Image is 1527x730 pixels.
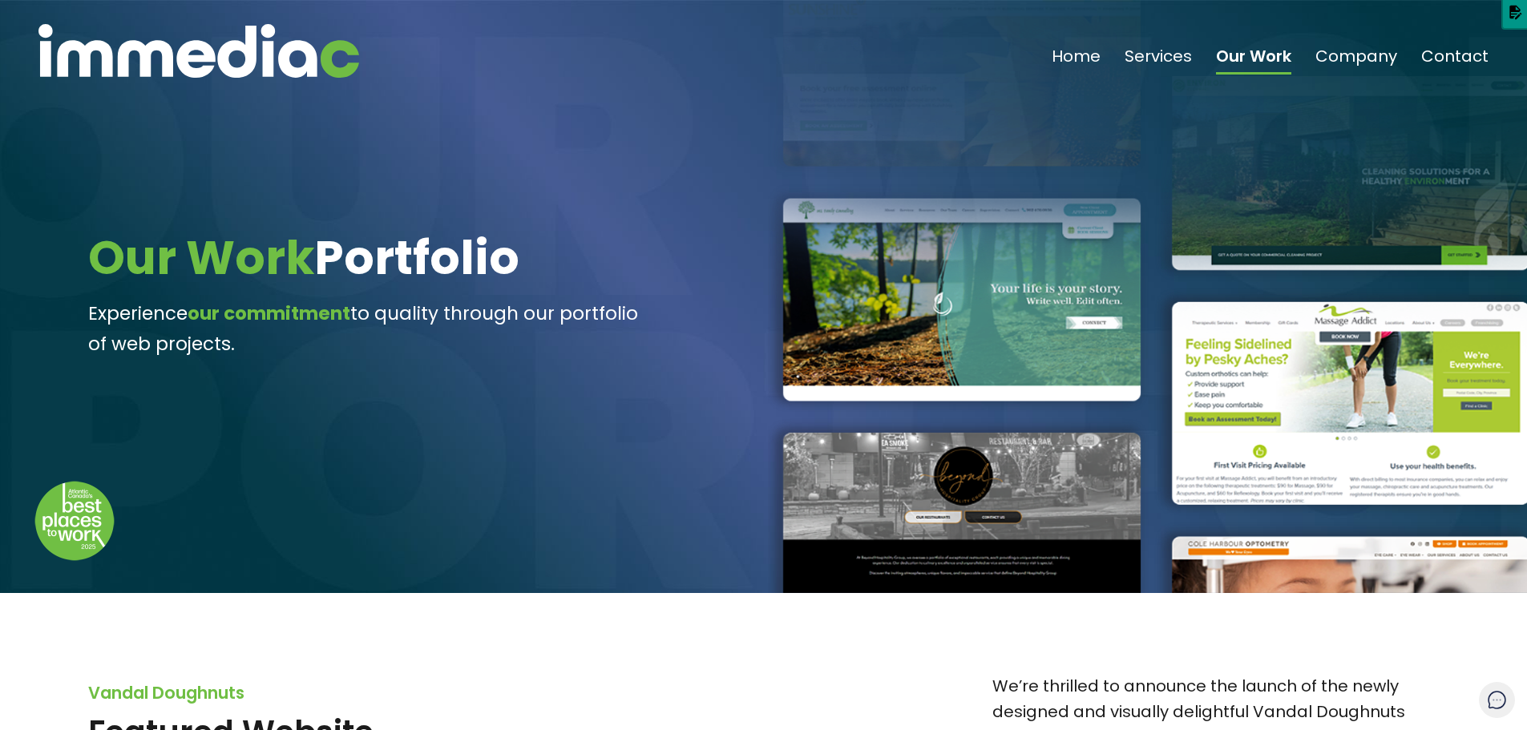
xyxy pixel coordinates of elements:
[88,234,652,282] h1: Portfolio
[34,481,115,561] img: Down
[1125,48,1192,75] a: Services
[188,300,350,326] span: our commitment
[1315,48,1397,75] a: Company
[88,681,980,704] h4: Vandal Doughnuts
[88,225,314,290] strong: Our Work
[1216,48,1291,75] a: Our Work
[1421,48,1489,75] a: Contact
[38,24,359,78] img: immediac
[1052,48,1101,75] a: Home
[88,298,652,359] h3: Experience to quality through our portfolio of web projects.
